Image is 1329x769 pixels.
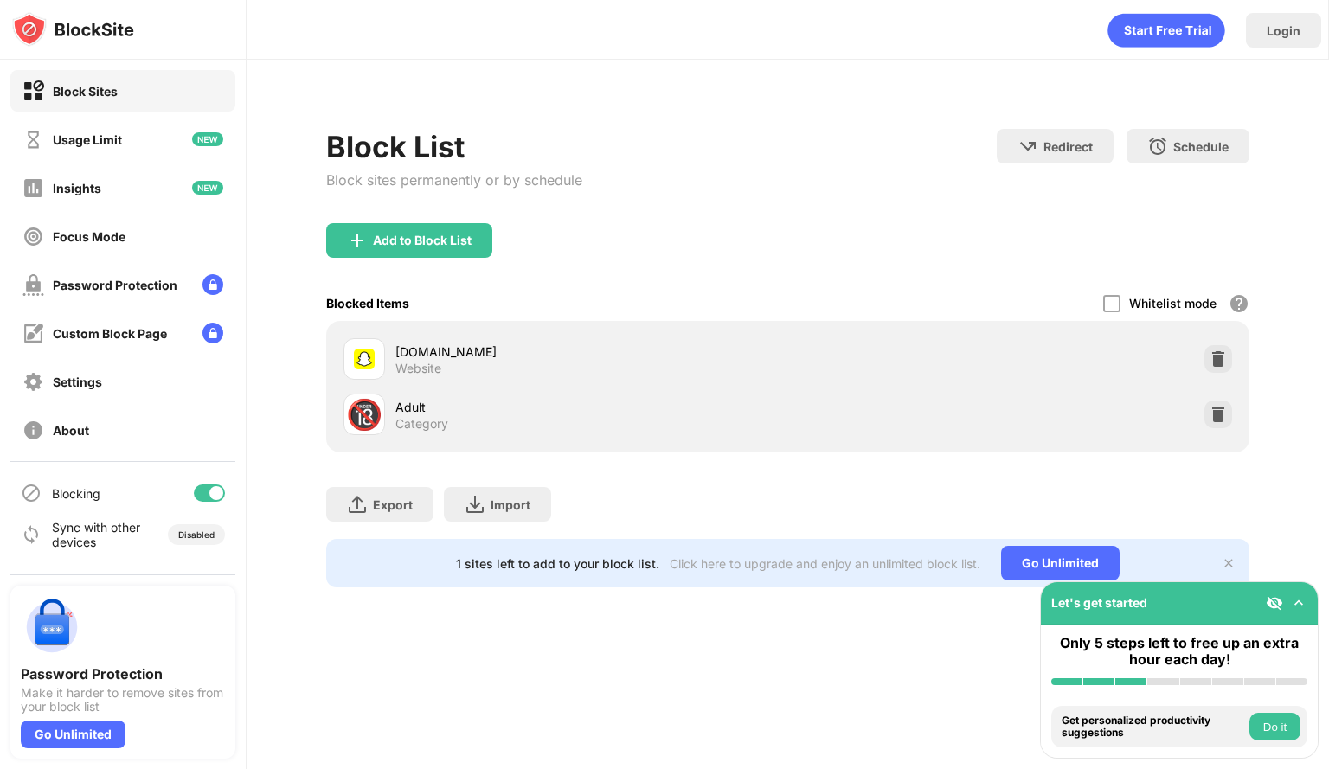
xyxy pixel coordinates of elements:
img: favicons [354,349,375,369]
img: time-usage-off.svg [22,129,44,151]
div: Export [373,497,413,512]
div: Only 5 steps left to free up an extra hour each day! [1051,635,1307,668]
div: Redirect [1043,139,1093,154]
div: Login [1267,23,1300,38]
img: lock-menu.svg [202,274,223,295]
div: Insights [53,181,101,195]
div: Make it harder to remove sites from your block list [21,686,225,714]
div: Click here to upgrade and enjoy an unlimited block list. [670,556,980,571]
div: Disabled [178,529,215,540]
div: Blocked Items [326,296,409,311]
div: animation [1107,13,1225,48]
img: push-password-protection.svg [21,596,83,658]
img: customize-block-page-off.svg [22,323,44,344]
img: omni-setup-toggle.svg [1290,594,1307,612]
div: Let's get started [1051,595,1147,610]
div: Go Unlimited [1001,546,1120,580]
div: [DOMAIN_NAME] [395,343,787,361]
div: Get personalized productivity suggestions [1062,715,1245,740]
img: settings-off.svg [22,371,44,393]
img: about-off.svg [22,420,44,441]
img: block-on.svg [22,80,44,102]
div: About [53,423,89,438]
div: Go Unlimited [21,721,125,748]
button: Do it [1249,713,1300,740]
div: Block Sites [53,84,118,99]
div: Block sites permanently or by schedule [326,171,582,189]
div: Whitelist mode [1129,296,1217,311]
img: sync-icon.svg [21,524,42,545]
img: focus-off.svg [22,226,44,247]
div: Schedule [1173,139,1229,154]
img: x-button.svg [1222,556,1236,570]
div: Usage Limit [53,132,122,147]
div: Password Protection [21,665,225,682]
img: blocking-icon.svg [21,483,42,503]
div: Blocking [52,486,100,501]
div: Add to Block List [373,234,472,247]
img: password-protection-off.svg [22,274,44,296]
img: lock-menu.svg [202,323,223,343]
div: Import [491,497,530,512]
div: Block List [326,129,582,164]
div: 1 sites left to add to your block list. [456,556,659,571]
div: Category [395,416,448,432]
div: Focus Mode [53,229,125,244]
div: Password Protection [53,278,177,292]
img: eye-not-visible.svg [1266,594,1283,612]
img: logo-blocksite.svg [12,12,134,47]
div: Adult [395,398,787,416]
img: insights-off.svg [22,177,44,199]
div: Website [395,361,441,376]
div: Settings [53,375,102,389]
div: 🔞 [346,397,382,433]
div: Sync with other devices [52,520,141,549]
img: new-icon.svg [192,132,223,146]
img: new-icon.svg [192,181,223,195]
div: Custom Block Page [53,326,167,341]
